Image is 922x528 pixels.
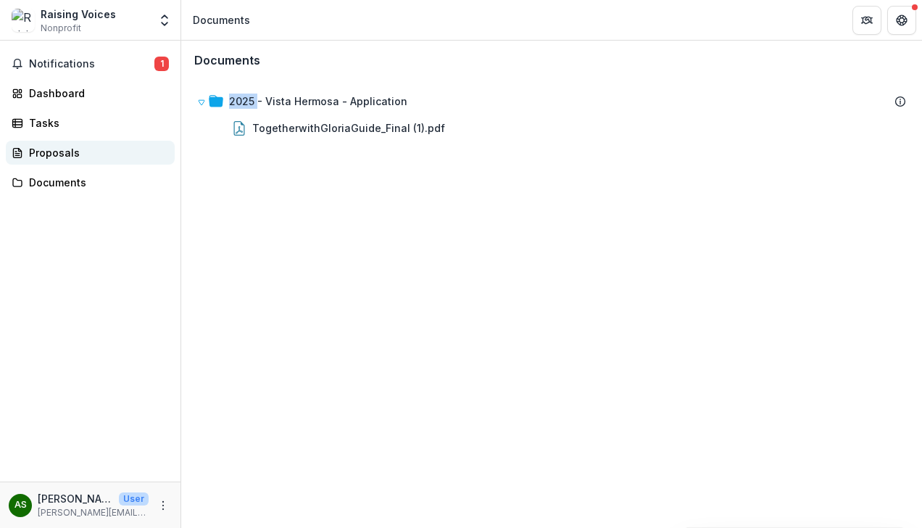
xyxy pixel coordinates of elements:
p: [PERSON_NAME][EMAIL_ADDRESS][DOMAIN_NAME] [38,506,149,519]
span: Notifications [29,58,154,70]
div: 2025 - Vista Hermosa - Application [229,94,407,109]
div: Tasks [29,115,163,131]
div: Documents [193,12,250,28]
button: Notifications1 [6,52,175,75]
a: Proposals [6,141,175,165]
button: Open entity switcher [154,6,175,35]
img: Raising Voices [12,9,35,32]
nav: breadcrumb [187,9,256,30]
div: 2025 - Vista Hermosa - ApplicationTogetherwithGloriaGuide_Final (1).pdf [191,88,912,141]
p: User [119,492,149,506]
a: Tasks [6,111,175,135]
button: Partners [852,6,881,35]
div: Dashboard [29,86,163,101]
div: Ana-María Sosa [14,500,27,510]
div: Raising Voices [41,7,116,22]
button: More [154,497,172,514]
a: Documents [6,170,175,194]
button: Get Help [887,6,916,35]
div: TogetherwithGloriaGuide_Final (1).pdf [191,115,912,141]
span: 1 [154,57,169,71]
a: Dashboard [6,81,175,105]
div: TogetherwithGloriaGuide_Final (1).pdf [252,120,445,136]
p: [PERSON_NAME] [38,491,113,506]
span: Nonprofit [41,22,81,35]
div: 2025 - Vista Hermosa - Application [191,88,912,115]
div: Proposals [29,145,163,160]
div: Documents [29,175,163,190]
h3: Documents [194,54,260,67]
